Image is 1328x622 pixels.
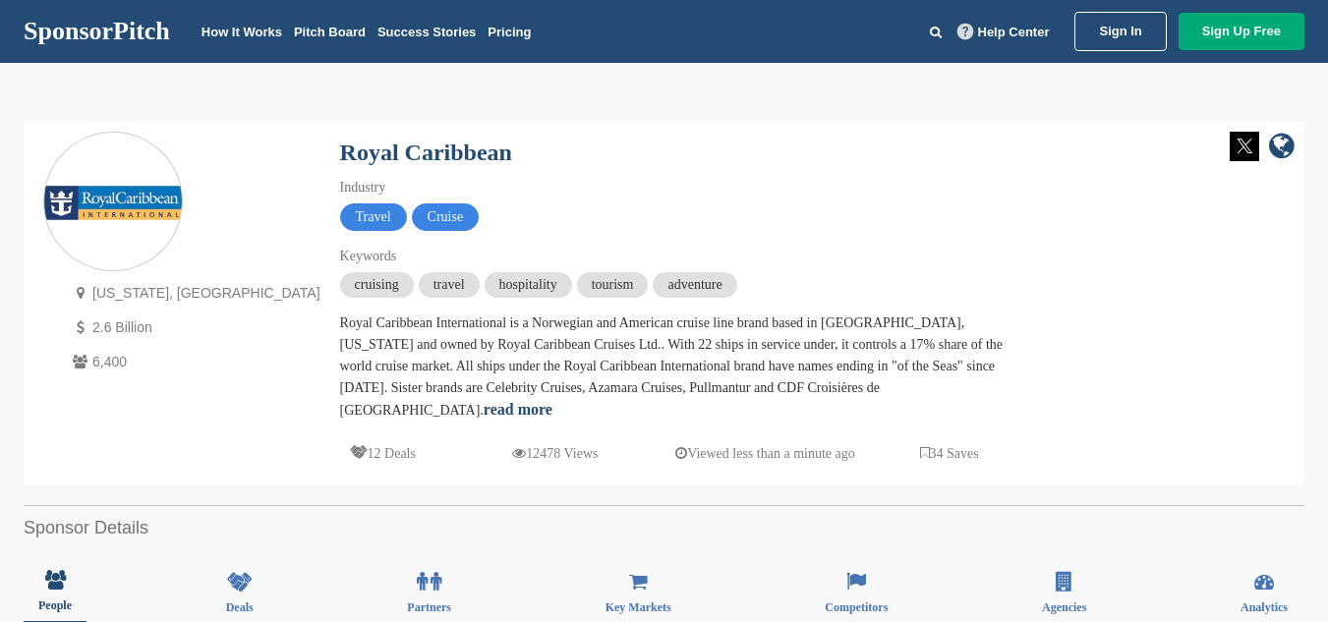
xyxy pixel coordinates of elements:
span: Agencies [1042,601,1086,613]
span: hospitality [485,272,572,298]
p: 6,400 [68,350,320,374]
span: Analytics [1241,601,1288,613]
span: Cruise [412,203,480,231]
a: read more [484,401,552,418]
a: Sign In [1074,12,1166,51]
span: Partners [407,601,451,613]
h2: Sponsor Details [24,515,1304,541]
a: Success Stories [377,25,476,39]
p: Viewed less than a minute ago [675,441,855,466]
span: tourism [577,272,649,298]
span: People [38,599,72,611]
a: Pitch Board [294,25,366,39]
span: Travel [340,203,407,231]
span: adventure [653,272,736,298]
span: Key Markets [606,601,671,613]
a: SponsorPitch [24,19,170,44]
span: travel [419,272,480,298]
a: Help Center [953,21,1054,43]
a: Sign Up Free [1179,13,1304,50]
img: Sponsorpitch & Royal Caribbean [44,186,182,220]
div: Industry [340,177,1028,198]
p: 12 Deals [350,441,416,466]
img: Twitter white [1230,132,1259,161]
p: 12478 Views [512,441,598,466]
a: Pricing [488,25,531,39]
span: cruising [340,272,414,298]
a: How It Works [202,25,282,39]
p: [US_STATE], [GEOGRAPHIC_DATA] [68,281,320,306]
p: 34 Saves [920,441,979,466]
a: company link [1269,132,1295,164]
div: Keywords [340,246,1028,267]
p: 2.6 Billion [68,315,320,340]
a: Royal Caribbean [340,140,512,165]
div: Royal Caribbean International is a Norwegian and American cruise line brand based in [GEOGRAPHIC_... [340,312,1028,422]
span: Deals [226,601,254,613]
span: Competitors [825,601,888,613]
